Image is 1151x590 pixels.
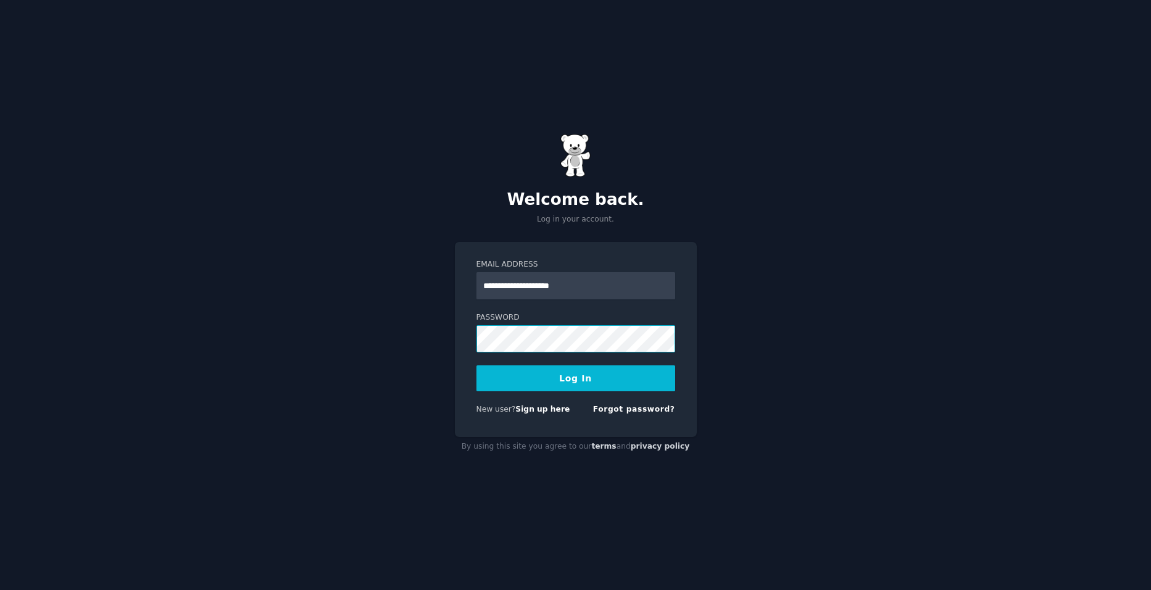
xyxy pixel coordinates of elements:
[591,442,616,451] a: terms
[455,190,697,210] h2: Welcome back.
[476,312,675,323] label: Password
[476,365,675,391] button: Log In
[476,259,675,270] label: Email Address
[476,405,516,413] span: New user?
[455,437,697,457] div: By using this site you agree to our and
[455,214,697,225] p: Log in your account.
[515,405,570,413] a: Sign up here
[560,134,591,177] img: Gummy Bear
[631,442,690,451] a: privacy policy
[593,405,675,413] a: Forgot password?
